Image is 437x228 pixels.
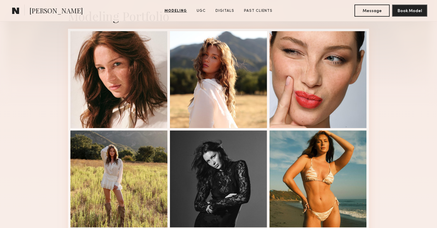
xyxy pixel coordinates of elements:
[29,6,83,17] span: [PERSON_NAME]
[213,8,237,14] a: Digitals
[354,5,390,17] button: Message
[392,5,427,17] button: Book Model
[392,8,427,13] a: Book Model
[194,8,208,14] a: UGC
[162,8,189,14] a: Modeling
[242,8,275,14] a: Past Clients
